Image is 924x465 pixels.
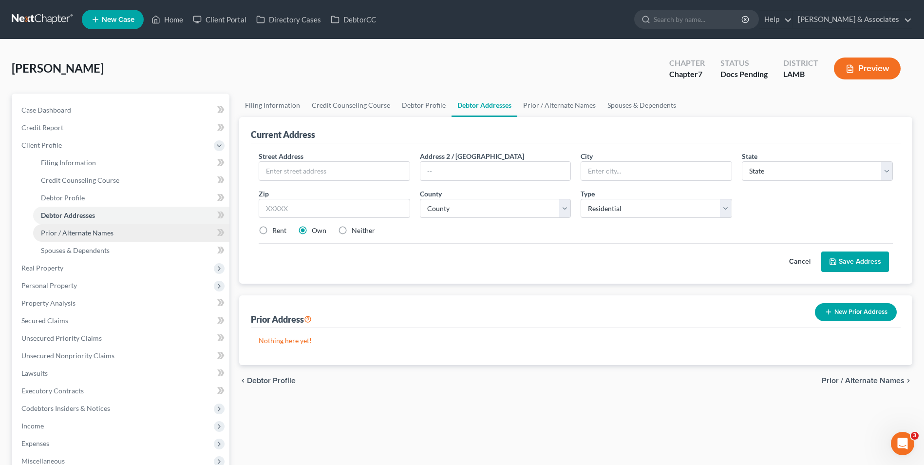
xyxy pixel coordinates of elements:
a: Secured Claims [14,312,229,329]
span: Debtor Profile [41,194,85,202]
input: XXXXX [259,199,410,218]
div: Docs Pending [720,69,768,80]
input: Enter street address [259,162,409,180]
div: District [783,58,818,69]
span: Credit Report [21,123,63,132]
a: Unsecured Priority Claims [14,329,229,347]
a: Case Dashboard [14,101,229,119]
span: Real Property [21,264,63,272]
a: Filing Information [239,94,306,117]
button: Save Address [821,252,889,272]
span: Executory Contracts [21,387,84,395]
a: Debtor Addresses [452,94,517,117]
p: Nothing here yet! [259,336,893,346]
label: Address 2 / [GEOGRAPHIC_DATA] [420,151,524,161]
input: Search by name... [654,10,743,28]
button: New Prior Address [815,303,897,321]
span: Prior / Alternate Names [822,377,905,385]
span: Codebtors Insiders & Notices [21,404,110,412]
a: Prior / Alternate Names [517,94,602,117]
span: County [420,190,442,198]
span: Filing Information [41,158,96,167]
label: Own [312,226,326,235]
span: Spouses & Dependents [41,246,110,254]
a: Debtor Profile [396,94,452,117]
i: chevron_left [239,377,247,385]
span: Credit Counseling Course [41,176,119,184]
a: Directory Cases [251,11,326,28]
label: Type [581,189,595,199]
span: New Case [102,16,134,23]
a: Spouses & Dependents [33,242,229,259]
a: Lawsuits [14,365,229,382]
span: [PERSON_NAME] [12,61,104,75]
span: Income [21,422,44,430]
span: Zip [259,190,269,198]
button: Preview [834,58,901,79]
a: [PERSON_NAME] & Associates [793,11,912,28]
span: Secured Claims [21,316,68,325]
span: Unsecured Priority Claims [21,334,102,342]
a: Help [759,11,792,28]
input: -- [420,162,570,180]
a: Executory Contracts [14,382,229,400]
div: Chapter [669,69,705,80]
a: Filing Information [33,154,229,172]
span: State [742,152,757,160]
span: Debtor Profile [247,377,296,385]
span: Miscellaneous [21,457,65,465]
a: Unsecured Nonpriority Claims [14,347,229,365]
span: Street Address [259,152,303,160]
span: 7 [698,69,702,78]
a: Prior / Alternate Names [33,224,229,242]
input: Enter city... [581,162,731,180]
div: Prior Address [251,313,312,325]
span: Client Profile [21,141,62,149]
span: Expenses [21,439,49,447]
iframe: Intercom live chat [891,432,914,455]
span: Case Dashboard [21,106,71,114]
a: Credit Report [14,119,229,136]
span: City [581,152,593,160]
a: Client Portal [188,11,251,28]
a: Debtor Addresses [33,207,229,224]
span: Personal Property [21,281,77,290]
a: Home [147,11,188,28]
a: Spouses & Dependents [602,94,682,117]
i: chevron_right [905,377,912,385]
span: 3 [911,432,919,440]
a: DebtorCC [326,11,381,28]
span: Property Analysis [21,299,75,307]
button: chevron_left Debtor Profile [239,377,296,385]
span: Prior / Alternate Names [41,229,113,237]
span: Debtor Addresses [41,211,95,219]
span: Lawsuits [21,369,48,377]
label: Neither [352,226,375,235]
a: Credit Counseling Course [306,94,396,117]
div: Chapter [669,58,705,69]
a: Credit Counseling Course [33,172,229,189]
button: Prior / Alternate Names chevron_right [822,377,912,385]
button: Cancel [778,252,821,271]
a: Debtor Profile [33,189,229,207]
a: Property Analysis [14,294,229,312]
div: LAMB [783,69,818,80]
span: Unsecured Nonpriority Claims [21,351,114,360]
div: Current Address [251,129,315,140]
label: Rent [272,226,286,235]
div: Status [720,58,768,69]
